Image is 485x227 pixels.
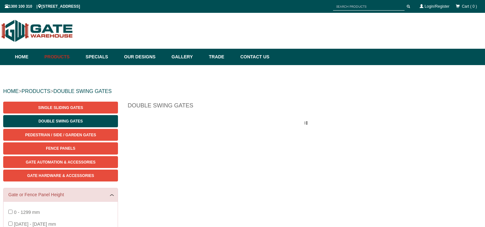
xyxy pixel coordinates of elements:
h1: Double Swing Gates [128,102,482,113]
a: Gate or Fence Panel Height [8,191,113,198]
span: Fence Panels [46,146,75,151]
a: HOME [3,88,19,94]
span: Gate Hardware & Accessories [27,173,94,178]
a: Gate Hardware & Accessories [3,170,118,181]
a: Pedestrian / Side / Garden Gates [3,129,118,141]
a: Contact Us [237,49,270,65]
span: 1300 100 310 | [STREET_ADDRESS] [5,4,80,9]
span: [DATE] - [DATE] mm [14,222,56,227]
a: Fence Panels [3,142,118,154]
a: PRODUCTS [21,88,50,94]
span: Cart ( 0 ) [462,4,477,9]
span: Gate Automation & Accessories [26,160,96,164]
a: Gate Automation & Accessories [3,156,118,168]
a: Trade [205,49,237,65]
a: Our Designs [121,49,168,65]
a: DOUBLE SWING GATES [53,88,112,94]
a: Login/Register [425,4,449,9]
div: > > [3,81,482,102]
img: please_wait.gif [302,121,307,125]
a: Specials [82,49,121,65]
a: Double Swing Gates [3,115,118,127]
span: Single Sliding Gates [38,105,83,110]
a: Products [41,49,83,65]
span: Pedestrian / Side / Garden Gates [25,133,96,137]
a: Home [15,49,41,65]
a: Single Sliding Gates [3,102,118,113]
span: Double Swing Gates [38,119,83,123]
span: 0 - 1299 mm [14,210,40,215]
a: Gallery [168,49,205,65]
input: SEARCH PRODUCTS [333,3,405,11]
